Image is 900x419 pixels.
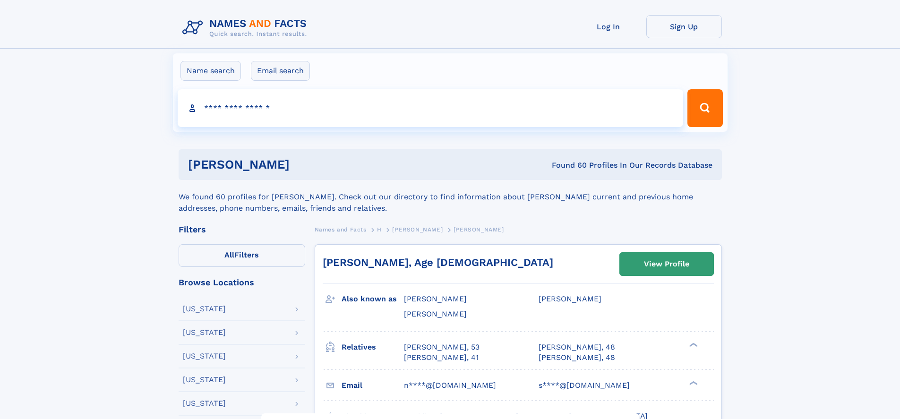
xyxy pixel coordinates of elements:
[539,342,615,352] a: [PERSON_NAME], 48
[571,15,646,38] a: Log In
[323,257,553,268] a: [PERSON_NAME], Age [DEMOGRAPHIC_DATA]
[687,342,698,348] div: ❯
[687,380,698,386] div: ❯
[377,226,382,233] span: H
[179,15,315,41] img: Logo Names and Facts
[687,89,722,127] button: Search Button
[454,226,504,233] span: [PERSON_NAME]
[342,339,404,355] h3: Relatives
[404,342,480,352] a: [PERSON_NAME], 53
[179,225,305,234] div: Filters
[183,400,226,407] div: [US_STATE]
[179,244,305,267] label: Filters
[183,352,226,360] div: [US_STATE]
[404,352,479,363] a: [PERSON_NAME], 41
[188,159,421,171] h1: [PERSON_NAME]
[644,253,689,275] div: View Profile
[404,294,467,303] span: [PERSON_NAME]
[342,291,404,307] h3: Also known as
[404,309,467,318] span: [PERSON_NAME]
[342,377,404,393] h3: Email
[539,294,601,303] span: [PERSON_NAME]
[539,352,615,363] a: [PERSON_NAME], 48
[392,223,443,235] a: [PERSON_NAME]
[179,180,722,214] div: We found 60 profiles for [PERSON_NAME]. Check out our directory to find information about [PERSON...
[180,61,241,81] label: Name search
[377,223,382,235] a: H
[183,376,226,384] div: [US_STATE]
[179,278,305,287] div: Browse Locations
[183,329,226,336] div: [US_STATE]
[251,61,310,81] label: Email search
[315,223,367,235] a: Names and Facts
[646,15,722,38] a: Sign Up
[178,89,684,127] input: search input
[224,250,234,259] span: All
[620,253,713,275] a: View Profile
[183,305,226,313] div: [US_STATE]
[420,160,712,171] div: Found 60 Profiles In Our Records Database
[392,226,443,233] span: [PERSON_NAME]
